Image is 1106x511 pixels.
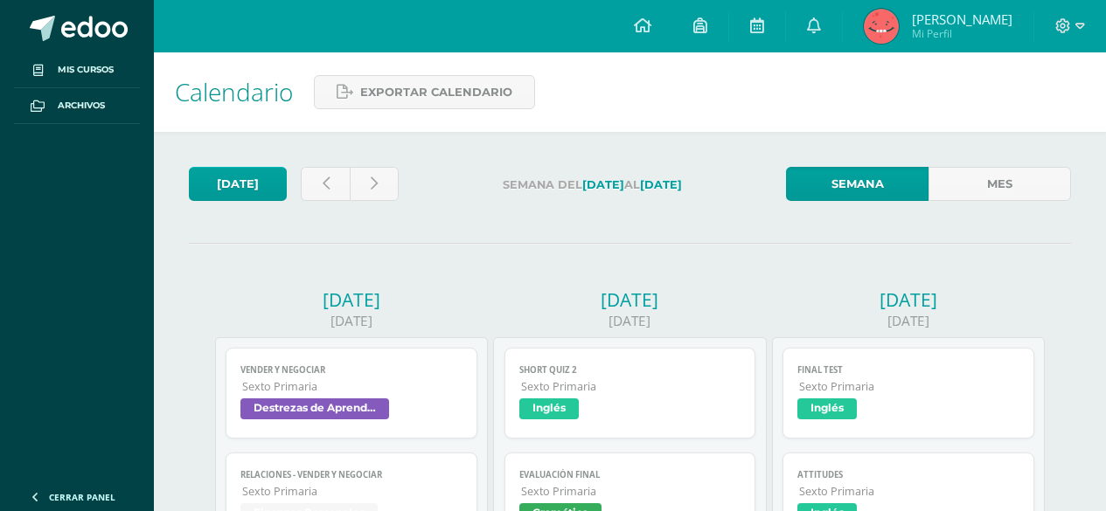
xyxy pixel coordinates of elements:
span: Sexto Primaria [521,379,741,394]
span: Inglés [797,398,857,419]
span: [PERSON_NAME] [912,10,1012,28]
span: Destrezas de Aprendizaje [240,398,389,419]
div: [DATE] [493,312,766,330]
a: Mes [929,167,1071,201]
a: Mis cursos [14,52,140,88]
span: Evaluación final [519,469,741,480]
a: Archivos [14,88,140,124]
a: Short Quiz 2Sexto PrimariaInglés [504,348,756,438]
a: Vender y negociarSexto PrimariaDestrezas de Aprendizaje [226,348,477,438]
span: Sexto Primaria [242,484,463,499]
span: Sexto Primaria [799,379,1019,394]
div: [DATE] [215,287,488,312]
strong: [DATE] [582,178,624,191]
span: Exportar calendario [360,76,512,108]
span: Short Quiz 2 [519,364,741,376]
span: Sexto Primaria [521,484,741,499]
span: Vender y negociar [240,364,463,376]
div: [DATE] [215,312,488,330]
span: Calendario [175,75,293,108]
strong: [DATE] [640,178,682,191]
span: Sexto Primaria [799,484,1019,499]
span: Inglés [519,398,579,419]
span: Final Test [797,364,1019,376]
a: Final TestSexto PrimariaInglés [783,348,1034,438]
a: Exportar calendario [314,75,535,109]
span: Attitudes [797,469,1019,480]
div: [DATE] [493,287,766,312]
div: [DATE] [772,287,1045,312]
span: Archivos [58,99,105,113]
span: Mis cursos [58,63,114,77]
img: 09db4386046594922c35f90e2262db7a.png [864,9,899,44]
div: [DATE] [772,312,1045,330]
a: Semana [786,167,929,201]
a: [DATE] [189,167,287,201]
span: Cerrar panel [49,491,115,503]
span: Sexto Primaria [242,379,463,394]
span: Relaciones - Vender y Negociar [240,469,463,480]
span: Mi Perfil [912,26,1012,41]
label: Semana del al [413,167,772,203]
